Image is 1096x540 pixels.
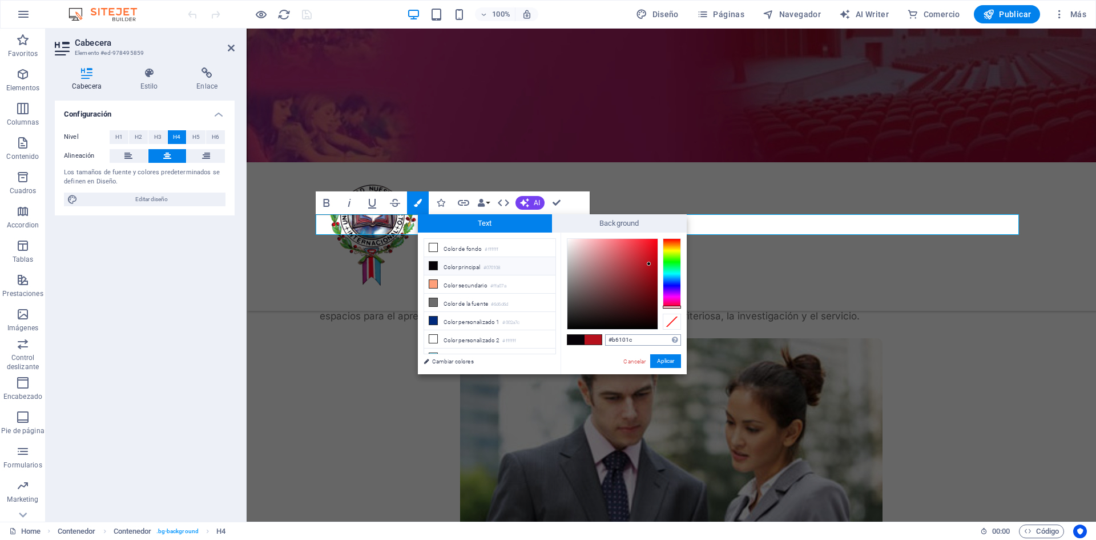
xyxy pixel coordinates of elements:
[1019,525,1064,538] button: Código
[522,9,532,19] i: Al redimensionar, ajustar el nivel de zoom automáticamente para ajustarse al dispositivo elegido.
[622,357,647,366] a: Cancelar
[552,214,687,233] span: Background
[361,191,383,214] button: Underline (Ctrl+U)
[424,312,555,330] li: Color personalizado 1
[980,525,1010,538] h6: Tiempo de la sesión
[10,186,37,195] p: Cuadros
[212,130,219,144] span: H6
[476,191,491,214] button: Data Bindings
[64,130,110,144] label: Nivel
[64,149,110,163] label: Alineación
[2,289,43,298] p: Prestaciones
[7,495,38,504] p: Marketing
[7,118,39,127] p: Columnas
[650,354,681,368] button: Aplicar
[154,130,162,144] span: H3
[763,9,821,20] span: Navegador
[907,9,960,20] span: Comercio
[418,214,553,233] span: Text
[483,264,501,272] small: #070108
[424,330,555,349] li: Color personalizado 2
[1,426,44,435] p: Pie de página
[64,168,225,187] div: Los tamaños de fuente y colores predeterminados se definen en Diseño.
[168,130,187,144] button: H4
[55,67,123,91] h4: Cabecera
[407,191,429,214] button: Colors
[424,275,555,294] li: Color secundario
[515,196,545,210] button: AI
[475,7,515,21] button: 100%
[7,221,39,230] p: Accordion
[179,67,235,91] h4: Enlace
[135,130,142,144] span: H2
[58,525,226,538] nav: breadcrumb
[485,246,498,254] small: #ffffff
[585,335,602,345] span: #b6101c
[8,49,38,58] p: Favoritos
[631,5,683,23] div: Diseño (Ctrl+Alt+Y)
[58,525,96,538] span: Haz clic para seleccionar y doble clic para editar
[277,8,291,21] i: Volver a cargar página
[206,130,225,144] button: H6
[1049,5,1091,23] button: Más
[983,9,1031,20] span: Publicar
[758,5,825,23] button: Navegador
[502,319,519,327] small: #002a7c
[75,38,235,48] h2: Cabecera
[692,5,749,23] button: Páginas
[992,525,1010,538] span: 00 00
[216,525,225,538] span: Haz clic para seleccionar y doble clic para editar
[339,191,360,214] button: Italic (Ctrl+I)
[491,301,508,309] small: #6d6d6d
[839,9,889,20] span: AI Writer
[156,525,199,538] span: . bg-background
[173,130,180,144] span: H4
[430,191,452,214] button: Icons
[115,130,123,144] span: H1
[424,257,555,275] li: Color principal
[148,130,167,144] button: H3
[1000,527,1002,535] span: :
[316,191,337,214] button: Bold (Ctrl+B)
[418,354,550,369] a: Cambiar colores
[502,337,516,345] small: #ffffff
[697,9,744,20] span: Páginas
[902,5,965,23] button: Comercio
[123,67,180,91] h4: Estilo
[974,5,1041,23] button: Publicar
[1073,525,1087,538] button: Usercentrics
[75,48,212,58] h3: Elemento #ed-978495859
[631,5,683,23] button: Diseño
[567,335,585,345] span: #070108
[492,7,510,21] h6: 100%
[546,191,567,214] button: Confirm (Ctrl+⏎)
[490,282,506,290] small: #ffa07a
[3,461,42,470] p: Formularios
[277,7,291,21] button: reload
[534,199,540,206] span: AI
[424,349,555,367] li: Color personalizado 3
[6,152,39,161] p: Contenido
[64,193,225,206] button: Editar diseño
[663,314,681,330] div: Clear Color Selection
[453,191,474,214] button: Link
[1054,9,1086,20] span: Más
[66,7,151,21] img: Editor Logo
[114,525,152,538] span: Haz clic para seleccionar y doble clic para editar
[9,525,41,538] a: Haz clic para cancelar la selección y doble clic para abrir páginas
[3,392,42,401] p: Encabezado
[424,239,555,257] li: Color de fondo
[636,9,679,20] span: Diseño
[55,101,235,121] h4: Configuración
[424,294,555,312] li: Color de la fuente
[110,130,128,144] button: H1
[129,130,148,144] button: H2
[192,130,200,144] span: H5
[6,83,39,93] p: Elementos
[81,193,222,206] span: Editar diseño
[187,130,205,144] button: H5
[1024,525,1059,538] span: Código
[254,7,268,21] button: Haz clic para salir del modo de previsualización y seguir editando
[493,191,514,214] button: HTML
[835,5,893,23] button: AI Writer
